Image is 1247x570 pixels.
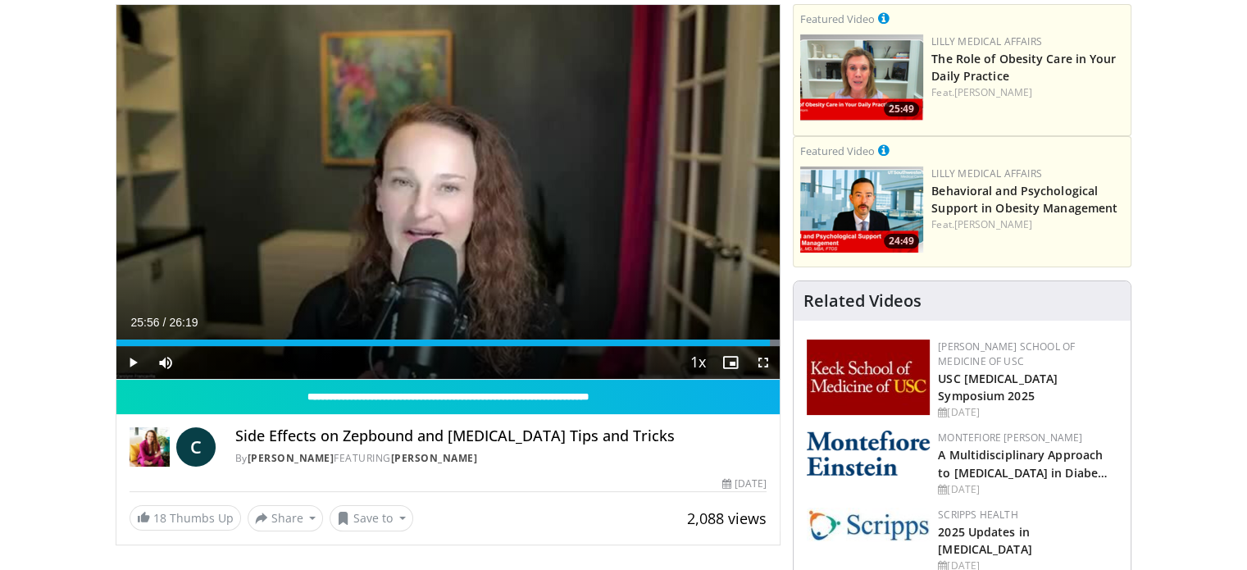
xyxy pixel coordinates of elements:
[807,431,930,476] img: b0142b4c-93a1-4b58-8f91-5265c282693c.png.150x105_q85_autocrop_double_scale_upscale_version-0.2.png
[938,482,1117,497] div: [DATE]
[807,508,930,541] img: c9f2b0b7-b02a-4276-a72a-b0cbb4230bc1.jpg.150x105_q85_autocrop_double_scale_upscale_version-0.2.jpg
[938,371,1058,404] a: USC [MEDICAL_DATA] Symposium 2025
[131,316,160,329] span: 25:56
[931,166,1042,180] a: Lilly Medical Affairs
[116,5,781,380] video-js: Video Player
[938,508,1017,522] a: Scripps Health
[931,85,1124,100] div: Feat.
[722,477,767,491] div: [DATE]
[391,451,478,465] a: [PERSON_NAME]
[807,340,930,415] img: 7b941f1f-d101-407a-8bfa-07bd47db01ba.png.150x105_q85_autocrop_double_scale_upscale_version-0.2.jpg
[938,431,1082,445] a: Montefiore [PERSON_NAME]
[687,508,767,528] span: 2,088 views
[931,183,1117,216] a: Behavioral and Psychological Support in Obesity Management
[681,346,714,379] button: Playback Rate
[884,102,919,116] span: 25:49
[800,166,923,253] img: ba3304f6-7838-4e41-9c0f-2e31ebde6754.png.150x105_q85_crop-smart_upscale.png
[800,144,875,158] small: Featured Video
[169,316,198,329] span: 26:19
[714,346,747,379] button: Enable picture-in-picture mode
[800,34,923,121] a: 25:49
[938,447,1108,480] a: A Multidisciplinary Approach to [MEDICAL_DATA] in Diabe…
[938,340,1075,368] a: [PERSON_NAME] School of Medicine of USC
[954,85,1032,99] a: [PERSON_NAME]
[954,217,1032,231] a: [PERSON_NAME]
[800,166,923,253] a: 24:49
[248,505,324,531] button: Share
[931,34,1042,48] a: Lilly Medical Affairs
[130,427,170,467] img: Dr. Carolynn Francavilla
[330,505,413,531] button: Save to
[116,340,781,346] div: Progress Bar
[235,451,767,466] div: By FEATURING
[938,405,1117,420] div: [DATE]
[931,217,1124,232] div: Feat.
[163,316,166,329] span: /
[153,510,166,526] span: 18
[149,346,182,379] button: Mute
[931,51,1116,84] a: The Role of Obesity Care in Your Daily Practice
[803,291,922,311] h4: Related Videos
[248,451,335,465] a: [PERSON_NAME]
[116,346,149,379] button: Play
[130,505,241,531] a: 18 Thumbs Up
[800,34,923,121] img: e1208b6b-349f-4914-9dd7-f97803bdbf1d.png.150x105_q85_crop-smart_upscale.png
[235,427,767,445] h4: Side Effects on Zepbound and [MEDICAL_DATA] Tips and Tricks
[800,11,875,26] small: Featured Video
[747,346,780,379] button: Fullscreen
[938,524,1031,557] a: 2025 Updates in [MEDICAL_DATA]
[176,427,216,467] a: C
[884,234,919,249] span: 24:49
